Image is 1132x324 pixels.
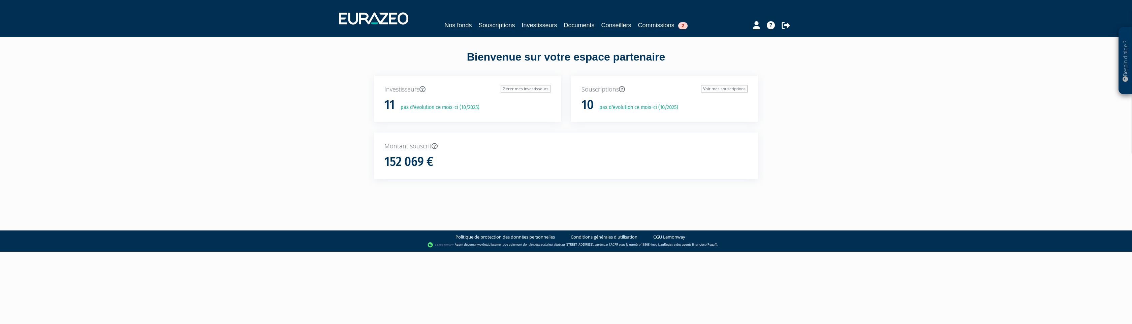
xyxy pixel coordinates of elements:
[468,242,483,247] a: Lemonway
[664,242,717,247] a: Registre des agents financiers (Regafi)
[601,21,631,30] a: Conseillers
[501,85,551,93] a: Gérer mes investisseurs
[678,22,688,29] span: 2
[339,12,408,25] img: 1732889491-logotype_eurazeo_blanc_rvb.png
[581,85,748,94] p: Souscriptions
[581,98,594,112] h1: 10
[444,21,472,30] a: Nos fonds
[522,21,557,30] a: Investisseurs
[384,142,748,151] p: Montant souscrit
[396,104,479,111] p: pas d'évolution ce mois-ci (10/2025)
[701,85,748,93] a: Voir mes souscriptions
[564,21,595,30] a: Documents
[369,49,763,76] div: Bienvenue sur votre espace partenaire
[384,98,395,112] h1: 11
[455,234,555,240] a: Politique de protection des données personnelles
[1122,31,1129,91] p: Besoin d'aide ?
[384,85,551,94] p: Investisseurs
[595,104,678,111] p: pas d'évolution ce mois-ci (10/2025)
[384,155,433,169] h1: 152 069 €
[571,234,637,240] a: Conditions générales d'utilisation
[653,234,685,240] a: CGU Lemonway
[428,242,453,248] img: logo-lemonway.png
[7,242,1125,248] div: - Agent de (établissement de paiement dont le siège social est situé au [STREET_ADDRESS], agréé p...
[478,21,515,30] a: Souscriptions
[638,21,688,30] a: Commissions2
